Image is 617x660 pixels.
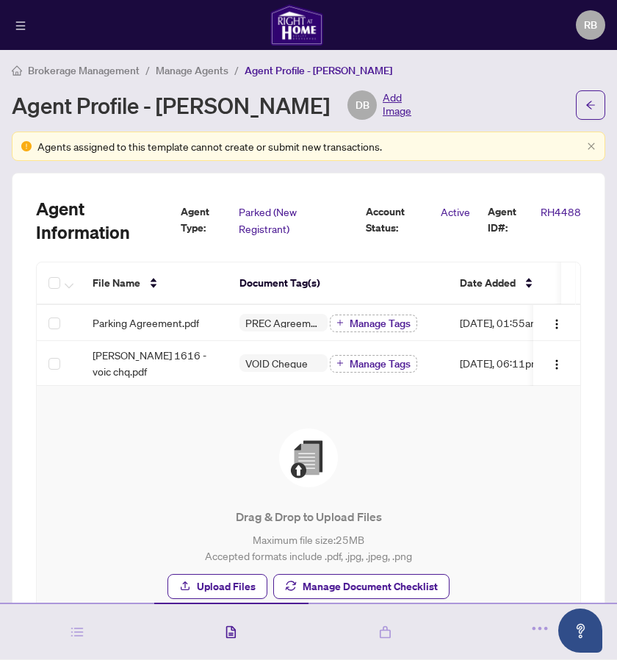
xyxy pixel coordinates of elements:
span: File Name [93,275,140,291]
li: / [145,62,150,79]
img: Logo [551,318,563,330]
td: [DATE], 06:11pm [448,341,588,386]
span: Upload Files [197,575,256,598]
span: plus [336,319,344,326]
img: logo [270,4,323,46]
span: Brokerage Management [28,64,140,77]
span: Parked (New Registrant) [239,204,348,238]
span: File UploadDrag & Drop to Upload FilesMaximum file size:25MBAccepted formats include .pdf, .jpg, ... [54,403,563,624]
button: Open asap [558,609,602,653]
th: File Name [81,262,228,305]
button: Manage Tags [330,355,417,373]
span: [PERSON_NAME] 1616 - voic chq.pdf [93,347,216,379]
span: DB [356,97,369,113]
p: Drag & Drop to Upload Files [66,508,551,526]
span: RB [584,17,597,33]
span: Manage Document Checklist [303,575,438,598]
span: menu [15,21,26,31]
button: close [587,142,596,151]
span: Agent Profile - [PERSON_NAME] [245,64,392,77]
span: exclamation-circle [21,141,32,151]
div: Agent Profile - [PERSON_NAME] [12,90,411,120]
span: plus [336,359,344,367]
span: Add Image [383,90,411,120]
button: Manage Document Checklist [273,574,450,599]
span: PREC Agreement [239,318,328,328]
th: Date Added [448,262,588,305]
p: Maximum file size: 25 MB Accepted formats include .pdf, .jpg, .jpeg, .png [66,531,551,564]
span: Active [441,204,470,238]
li: / [234,62,239,79]
h2: Agent Information [36,197,181,244]
td: [DATE], 01:55am [448,305,588,341]
span: VOID Cheque [239,358,314,368]
span: Manage Tags [350,318,411,329]
button: Logo [545,351,569,375]
span: Manage Tags [350,359,411,369]
span: arrow-left [585,100,596,110]
span: Date Added [460,275,516,291]
img: File Upload [279,428,338,487]
label: Agent ID#: [488,204,538,238]
th: Document Tag(s) [228,262,448,305]
span: Manage Agents [156,64,228,77]
img: Logo [551,359,563,370]
span: Parking Agreement.pdf [93,315,199,331]
div: Agents assigned to this template cannot create or submit new transactions. [37,138,581,154]
button: Logo [545,311,569,334]
label: Account Status: [366,204,438,238]
button: Manage Tags [330,315,417,332]
button: Upload Files [167,574,267,599]
span: home [12,65,22,76]
label: Agent Type: [181,204,236,238]
span: RH4488 [541,204,581,238]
